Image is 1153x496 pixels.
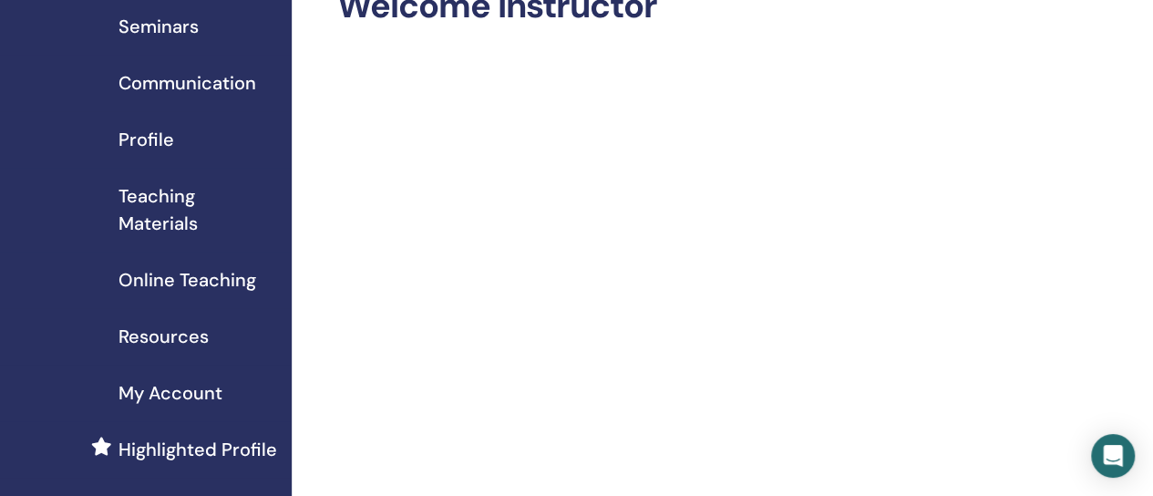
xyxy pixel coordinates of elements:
[118,182,277,237] span: Teaching Materials
[118,69,256,97] span: Communication
[1091,434,1135,478] div: Open Intercom Messenger
[118,126,174,153] span: Profile
[118,436,277,463] span: Highlighted Profile
[118,379,222,407] span: My Account
[118,323,209,350] span: Resources
[118,266,256,294] span: Online Teaching
[118,13,199,40] span: Seminars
